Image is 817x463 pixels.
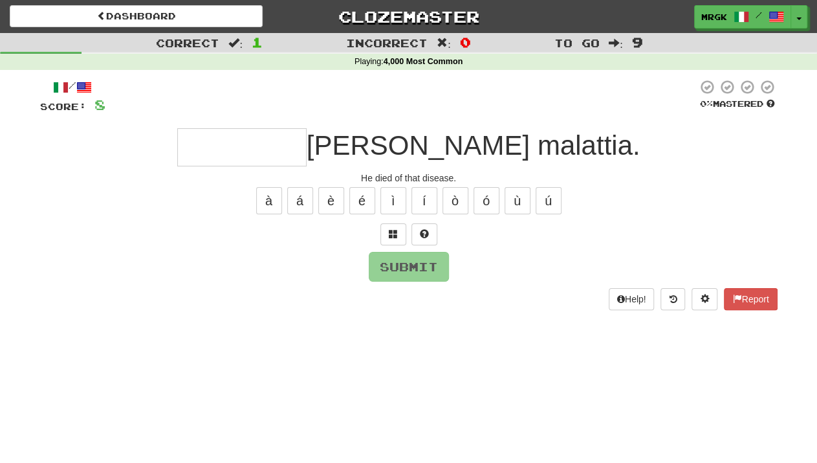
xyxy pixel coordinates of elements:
button: ò [442,187,468,214]
span: [PERSON_NAME] malattia. [307,130,640,161]
span: MRgK [701,11,727,23]
span: 0 % [700,98,713,109]
button: á [287,187,313,214]
div: He died of that disease. [40,172,778,185]
span: : [437,38,451,49]
span: Score: [40,101,87,112]
button: à [256,187,282,214]
span: : [228,38,243,49]
button: Single letter hint - you only get 1 per sentence and score half the points! alt+h [411,223,437,245]
span: 8 [94,96,105,113]
button: ù [505,187,530,214]
button: é [349,187,375,214]
span: Correct [156,36,219,49]
span: / [756,10,762,19]
button: Switch sentence to multiple choice alt+p [380,223,406,245]
button: Round history (alt+y) [660,288,685,310]
span: To go [554,36,600,49]
a: MRgK / [694,5,791,28]
span: 1 [252,34,263,50]
div: Mastered [697,98,778,110]
a: Clozemaster [282,5,535,28]
button: è [318,187,344,214]
span: 0 [460,34,471,50]
button: Submit [369,252,449,282]
button: ó [474,187,499,214]
div: / [40,79,105,95]
span: : [609,38,623,49]
span: 9 [632,34,643,50]
strong: 4,000 Most Common [384,57,463,66]
button: ì [380,187,406,214]
span: Incorrect [346,36,428,49]
button: Report [724,288,777,310]
a: Dashboard [10,5,263,27]
button: Help! [609,288,655,310]
button: ú [536,187,561,214]
button: í [411,187,437,214]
